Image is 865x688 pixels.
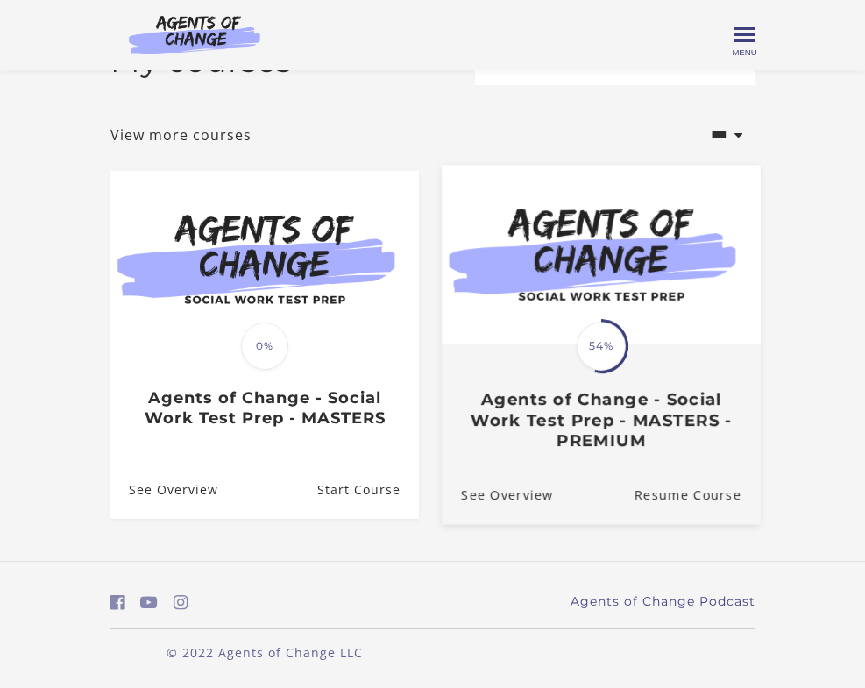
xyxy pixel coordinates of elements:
[316,462,418,519] a: Agents of Change - Social Work Test Prep - MASTERS: Resume Course
[129,388,400,428] h3: Agents of Change - Social Work Test Prep - MASTERS
[577,322,626,371] span: 54%
[734,33,755,36] span: Toggle menu
[732,47,756,57] span: Menu
[734,25,755,46] button: Toggle menu Menu
[461,390,741,451] h3: Agents of Change - Social Work Test Prep - MASTERS - PREMIUM
[174,594,188,611] i: https://www.instagram.com/agentsofchangeprep/ (Open in a new window)
[110,14,279,54] img: Agents of Change Logo
[110,462,218,519] a: Agents of Change - Social Work Test Prep - MASTERS: See Overview
[174,590,188,615] a: https://www.instagram.com/agentsofchangeprep/ (Open in a new window)
[442,465,553,524] a: Agents of Change - Social Work Test Prep - MASTERS - PREMIUM: See Overview
[571,592,755,611] a: Agents of Change Podcast
[634,465,760,524] a: Agents of Change - Social Work Test Prep - MASTERS - PREMIUM: Resume Course
[110,643,419,662] p: © 2022 Agents of Change LLC
[110,124,252,145] a: View more courses
[140,590,158,615] a: https://www.youtube.com/c/AgentsofChangeTestPrepbyMeaganMitchell (Open in a new window)
[241,323,288,370] span: 0%
[140,594,158,611] i: https://www.youtube.com/c/AgentsofChangeTestPrepbyMeaganMitchell (Open in a new window)
[110,590,125,615] a: https://www.facebook.com/groups/aswbtestprep (Open in a new window)
[110,594,125,611] i: https://www.facebook.com/groups/aswbtestprep (Open in a new window)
